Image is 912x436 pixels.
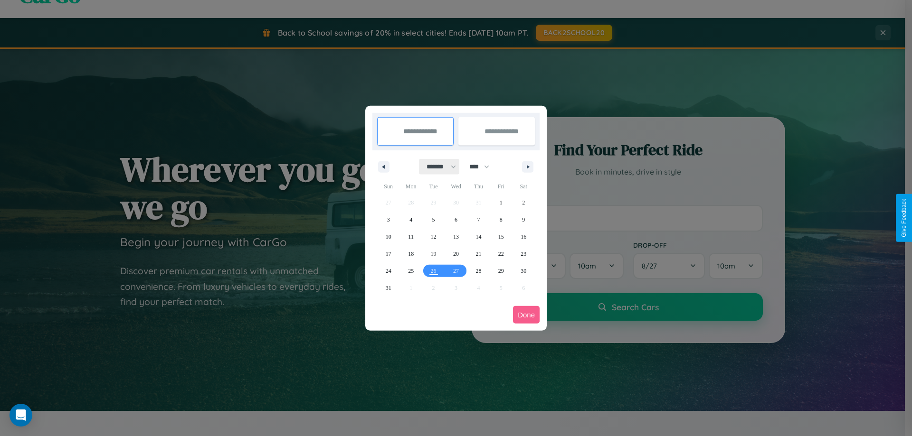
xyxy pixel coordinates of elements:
span: 14 [475,228,481,245]
span: 15 [498,228,504,245]
span: 4 [409,211,412,228]
button: 16 [513,228,535,245]
span: Sun [377,179,399,194]
span: 16 [521,228,526,245]
span: Sat [513,179,535,194]
button: 12 [422,228,445,245]
span: 12 [431,228,437,245]
button: 9 [513,211,535,228]
span: 19 [431,245,437,262]
button: 30 [513,262,535,279]
span: 13 [453,228,459,245]
span: 6 [455,211,457,228]
span: 2 [522,194,525,211]
button: 4 [399,211,422,228]
button: 17 [377,245,399,262]
button: 15 [490,228,512,245]
button: 11 [399,228,422,245]
button: 8 [490,211,512,228]
span: 31 [386,279,391,297]
button: 23 [513,245,535,262]
button: 19 [422,245,445,262]
button: 25 [399,262,422,279]
span: 7 [477,211,480,228]
button: 21 [467,245,490,262]
span: Wed [445,179,467,194]
button: 10 [377,228,399,245]
span: 24 [386,262,391,279]
span: 8 [500,211,503,228]
span: Fri [490,179,512,194]
span: 27 [453,262,459,279]
span: 20 [453,245,459,262]
div: Open Intercom Messenger [9,404,32,427]
button: 14 [467,228,490,245]
button: 3 [377,211,399,228]
span: 3 [387,211,390,228]
button: 2 [513,194,535,211]
button: 28 [467,262,490,279]
span: 5 [432,211,435,228]
span: Tue [422,179,445,194]
span: 22 [498,245,504,262]
span: Mon [399,179,422,194]
button: 13 [445,228,467,245]
span: 1 [500,194,503,211]
button: 18 [399,245,422,262]
div: Give Feedback [901,199,907,237]
span: 18 [408,245,414,262]
button: 7 [467,211,490,228]
button: 6 [445,211,467,228]
button: 20 [445,245,467,262]
span: 23 [521,245,526,262]
span: 10 [386,228,391,245]
button: 26 [422,262,445,279]
span: 29 [498,262,504,279]
button: 29 [490,262,512,279]
span: 11 [408,228,414,245]
button: 22 [490,245,512,262]
button: Done [513,306,540,324]
button: 5 [422,211,445,228]
span: Thu [467,179,490,194]
span: 28 [475,262,481,279]
button: 1 [490,194,512,211]
button: 24 [377,262,399,279]
span: 30 [521,262,526,279]
button: 27 [445,262,467,279]
button: 31 [377,279,399,297]
span: 25 [408,262,414,279]
span: 17 [386,245,391,262]
span: 21 [475,245,481,262]
span: 26 [431,262,437,279]
span: 9 [522,211,525,228]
